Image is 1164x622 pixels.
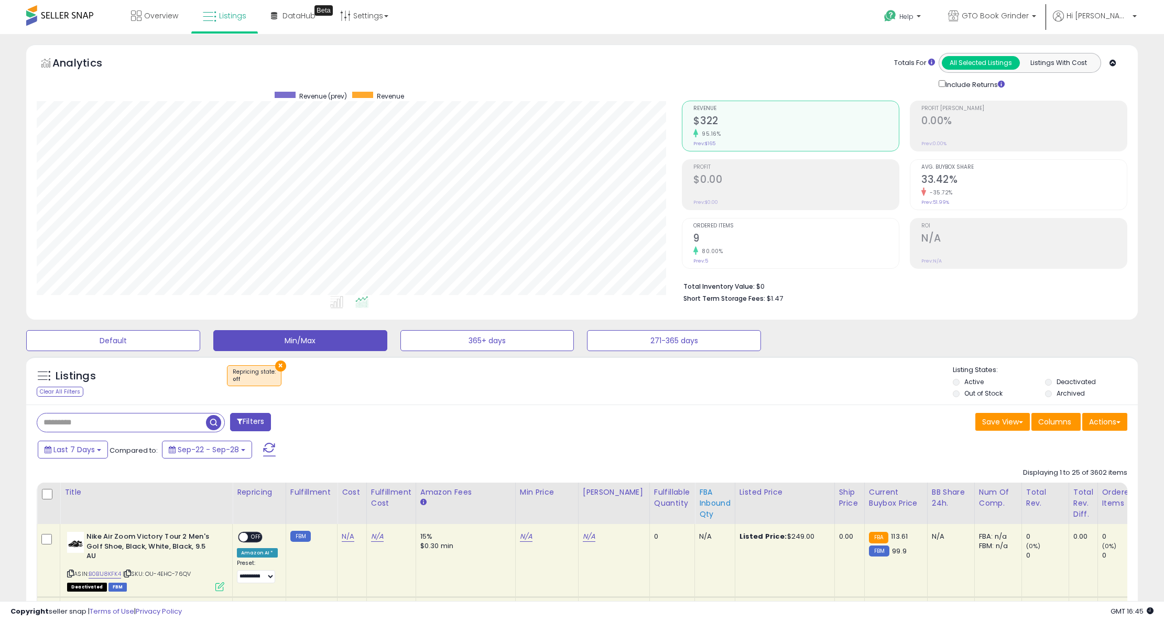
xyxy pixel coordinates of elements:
[693,199,718,205] small: Prev: $0.00
[962,10,1029,21] span: GTO Book Grinder
[123,570,191,578] span: | SKU: OU-4EHC-76QV
[964,377,984,386] label: Active
[921,258,942,264] small: Prev: N/A
[953,365,1138,375] p: Listing States:
[1067,10,1129,21] span: Hi [PERSON_NAME]
[975,413,1030,431] button: Save View
[213,330,387,351] button: Min/Max
[1026,532,1069,541] div: 0
[693,173,899,188] h2: $0.00
[162,441,252,459] button: Sep-22 - Sep-28
[693,115,899,129] h2: $322
[876,2,931,34] a: Help
[144,10,178,21] span: Overview
[1057,389,1085,398] label: Archived
[371,531,384,542] a: N/A
[237,487,281,498] div: Repricing
[67,532,84,553] img: 31N2DAkxgjL._SL40_.jpg
[964,389,1003,398] label: Out of Stock
[698,247,723,255] small: 80.00%
[693,140,715,147] small: Prev: $165
[683,282,755,291] b: Total Inventory Value:
[136,606,182,616] a: Privacy Policy
[420,541,507,551] div: $0.30 min
[64,487,228,498] div: Title
[37,387,83,397] div: Clear All Filters
[587,330,761,351] button: 271-365 days
[693,165,899,170] span: Profit
[921,140,947,147] small: Prev: 0.00%
[1038,417,1071,427] span: Columns
[248,533,265,542] span: OFF
[869,545,889,556] small: FBM
[290,531,311,542] small: FBM
[299,92,347,101] span: Revenue (prev)
[1102,532,1145,541] div: 0
[693,232,899,246] h2: 9
[699,532,727,541] div: N/A
[921,165,1127,170] span: Avg. Buybox Share
[693,258,708,264] small: Prev: 5
[921,223,1127,229] span: ROI
[233,376,276,383] div: off
[233,368,276,384] span: Repricing state :
[219,10,246,21] span: Listings
[1102,542,1117,550] small: (0%)
[979,541,1014,551] div: FBM: n/a
[839,532,856,541] div: 0.00
[693,106,899,112] span: Revenue
[1102,551,1145,560] div: 0
[1019,56,1097,70] button: Listings With Cost
[931,78,1017,90] div: Include Returns
[921,115,1127,129] h2: 0.00%
[108,583,127,592] span: FBM
[90,606,134,616] a: Terms of Use
[377,92,404,101] span: Revenue
[683,294,765,303] b: Short Term Storage Fees:
[237,560,278,583] div: Preset:
[932,532,966,541] div: N/A
[1073,532,1090,541] div: 0.00
[739,532,826,541] div: $249.00
[86,532,214,564] b: Nike Air Zoom Victory Tour 2 Men's Golf Shoe, Black, White, Black, 9.5 AU
[699,487,731,520] div: FBA inbound Qty
[89,570,121,579] a: B0B1J8KFK4
[683,279,1119,292] li: $0
[654,487,690,509] div: Fulfillable Quantity
[739,487,830,498] div: Listed Price
[839,487,860,509] div: Ship Price
[1073,487,1093,520] div: Total Rev. Diff.
[921,173,1127,188] h2: 33.42%
[275,361,286,372] button: ×
[282,10,316,21] span: DataHub
[56,369,96,384] h5: Listings
[979,532,1014,541] div: FBA: n/a
[1057,377,1096,386] label: Deactivated
[52,56,123,73] h5: Analytics
[583,531,595,542] a: N/A
[583,487,645,498] div: [PERSON_NAME]
[110,445,158,455] span: Compared to:
[894,58,935,68] div: Totals For
[693,223,899,229] span: Ordered Items
[979,487,1017,509] div: Num of Comp.
[420,532,507,541] div: 15%
[342,531,354,542] a: N/A
[178,444,239,455] span: Sep-22 - Sep-28
[1031,413,1081,431] button: Columns
[1102,487,1140,509] div: Ordered Items
[371,487,411,509] div: Fulfillment Cost
[921,106,1127,112] span: Profit [PERSON_NAME]
[869,532,888,543] small: FBA
[1111,606,1154,616] span: 2025-10-6 16:45 GMT
[1053,10,1137,34] a: Hi [PERSON_NAME]
[400,330,574,351] button: 365+ days
[739,531,787,541] b: Listed Price:
[654,532,687,541] div: 0
[420,498,427,507] small: Amazon Fees.
[10,607,182,617] div: seller snap | |
[932,487,970,509] div: BB Share 24h.
[921,232,1127,246] h2: N/A
[942,56,1020,70] button: All Selected Listings
[53,444,95,455] span: Last 7 Days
